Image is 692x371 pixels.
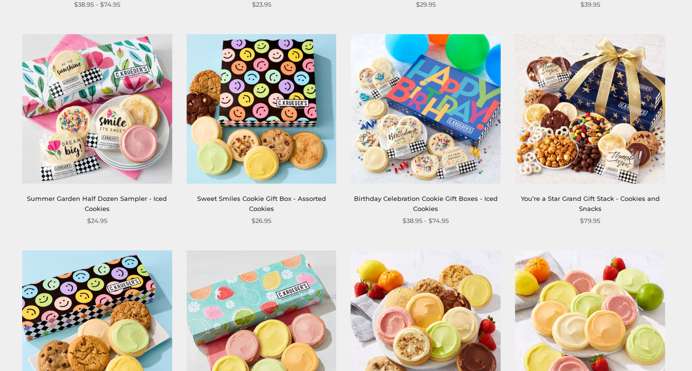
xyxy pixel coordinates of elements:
[403,216,449,226] span: $38.95 - $74.95
[521,195,660,212] a: You’re a Star Grand Gift Stack - Cookies and Snacks
[580,216,600,226] span: $79.95
[351,34,501,184] img: Birthday Celebration Cookie Gift Boxes - Iced Cookies
[22,34,172,184] img: Summer Garden Half Dozen Sampler - Iced Cookies
[252,216,271,226] span: $26.95
[354,195,498,212] a: Birthday Celebration Cookie Gift Boxes - Iced Cookies
[87,216,107,226] span: $24.95
[515,34,665,184] img: You’re a Star Grand Gift Stack - Cookies and Snacks
[197,195,326,212] a: Sweet Smiles Cookie Gift Box - Assorted Cookies
[187,34,337,184] img: Sweet Smiles Cookie Gift Box - Assorted Cookies
[27,195,167,212] a: Summer Garden Half Dozen Sampler - Iced Cookies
